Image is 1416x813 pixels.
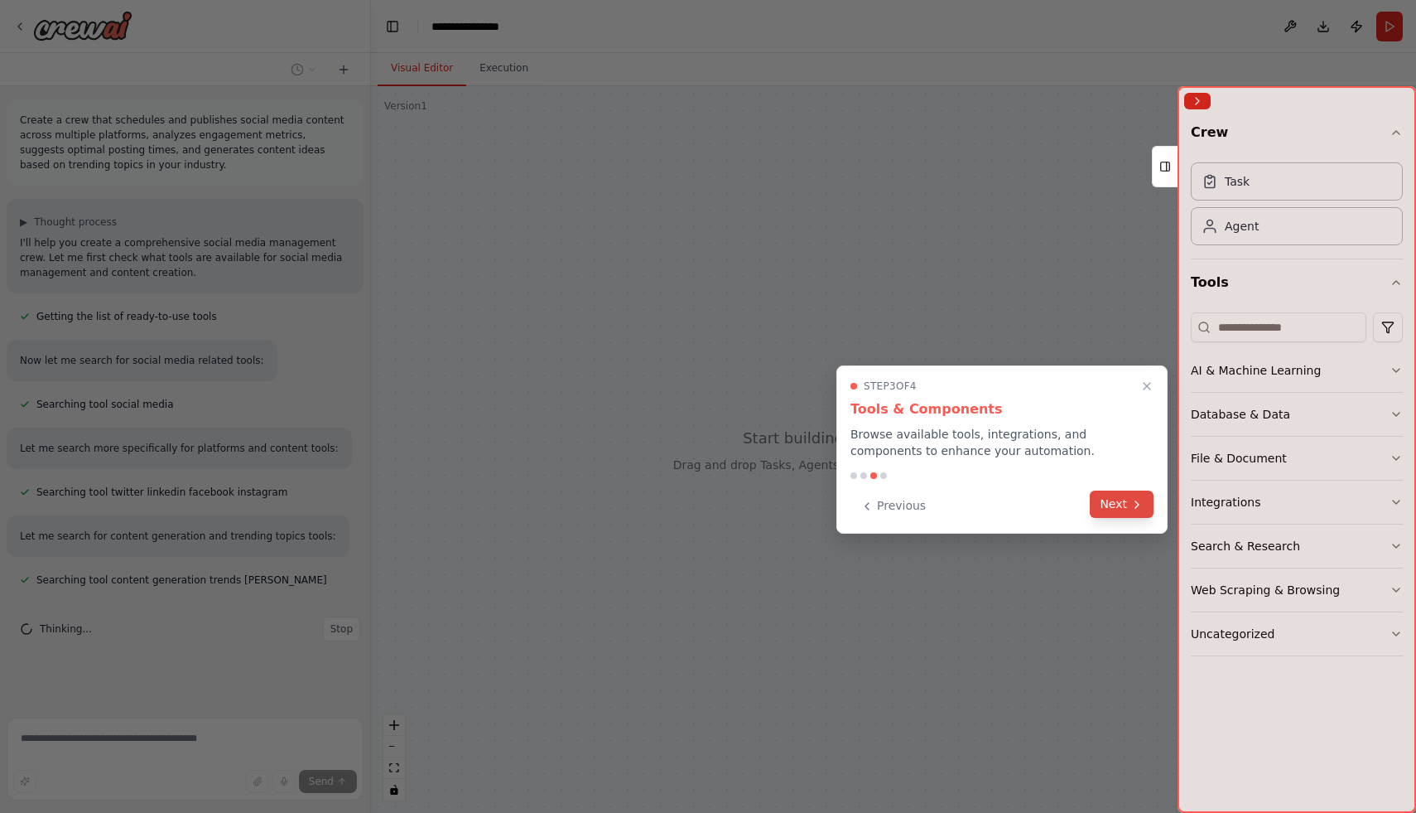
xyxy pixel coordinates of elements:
[1090,491,1154,518] button: Next
[381,15,404,38] button: Hide left sidebar
[1137,376,1157,396] button: Close walkthrough
[850,426,1154,459] p: Browse available tools, integrations, and components to enhance your automation.
[850,492,936,520] button: Previous
[850,399,1154,419] h3: Tools & Components
[864,380,917,393] span: Step 3 of 4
